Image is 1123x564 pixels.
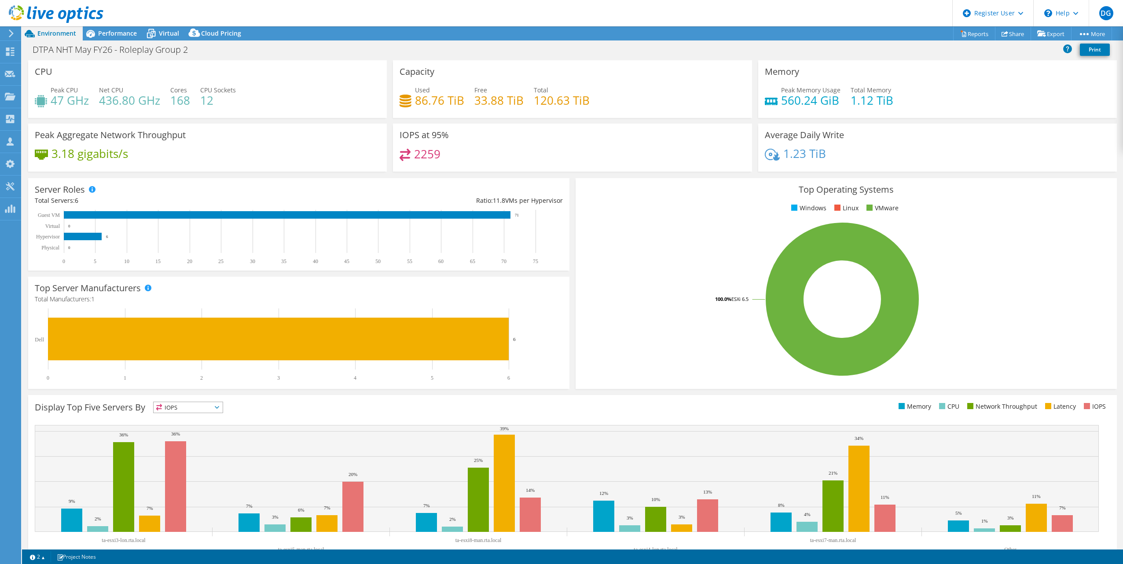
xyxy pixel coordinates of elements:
[449,516,456,522] text: 2%
[200,86,236,94] span: CPU Sockets
[438,258,444,264] text: 60
[119,432,128,437] text: 36%
[470,258,475,264] text: 65
[634,546,678,553] text: ta-esxi4-lon.rta.local
[375,258,381,264] text: 50
[171,431,180,436] text: 36%
[51,95,89,105] h4: 47 GHz
[513,337,516,342] text: 6
[35,283,141,293] h3: Top Server Manufacturers
[35,294,563,304] h4: Total Manufacturers:
[47,375,49,381] text: 0
[68,224,70,228] text: 0
[1043,402,1076,411] li: Latency
[250,258,255,264] text: 30
[703,489,712,494] text: 13%
[731,296,749,302] tspan: ESXi 6.5
[431,375,433,381] text: 5
[106,234,108,239] text: 6
[95,516,101,521] text: 2%
[1099,6,1113,20] span: DG
[855,436,863,441] text: 34%
[778,502,785,508] text: 8%
[981,518,988,524] text: 1%
[35,196,299,205] div: Total Servers:
[35,185,85,194] h3: Server Roles
[45,223,60,229] text: Virtual
[493,196,505,205] span: 11.8
[102,537,146,543] text: ta-esxi3-lon.rta.local
[881,494,889,500] text: 11%
[501,258,506,264] text: 70
[187,258,192,264] text: 20
[75,196,78,205] span: 6
[155,258,161,264] text: 15
[124,375,126,381] text: 1
[455,537,502,543] text: ta-esxi8-man.rta.local
[170,86,187,94] span: Cores
[24,551,51,562] a: 2
[170,95,190,105] h4: 168
[35,337,44,343] text: Dell
[400,130,449,140] h3: IOPS at 95%
[896,402,931,411] li: Memory
[1080,44,1110,56] a: Print
[200,375,203,381] text: 2
[29,45,202,55] h1: DTPA NHT May FY26 - Roleplay Group 2
[407,258,412,264] text: 55
[313,258,318,264] text: 40
[35,67,52,77] h3: CPU
[277,375,280,381] text: 3
[69,498,75,504] text: 9%
[765,130,844,140] h3: Average Daily Write
[423,503,430,508] text: 7%
[810,537,856,543] text: ta-esxi7-man.rta.local
[832,203,859,213] li: Linux
[415,86,430,94] span: Used
[246,503,253,509] text: 7%
[200,95,236,105] h4: 12
[955,510,962,516] text: 5%
[272,514,279,520] text: 3%
[500,426,509,431] text: 39%
[38,212,60,218] text: Guest VM
[400,67,434,77] h3: Capacity
[1059,505,1066,510] text: 7%
[324,505,330,510] text: 7%
[765,67,799,77] h3: Memory
[1031,27,1072,40] a: Export
[474,86,487,94] span: Free
[474,458,483,463] text: 25%
[354,375,356,381] text: 4
[1004,546,1016,553] text: Other
[51,551,102,562] a: Project Notes
[41,245,59,251] text: Physical
[851,95,893,105] h4: 1.12 TiB
[781,95,840,105] h4: 560.24 GiB
[953,27,995,40] a: Reports
[159,29,179,37] span: Virtual
[91,295,95,303] span: 1
[414,149,440,159] h4: 2259
[1007,515,1014,520] text: 3%
[68,245,70,250] text: 0
[94,258,96,264] text: 5
[651,497,660,502] text: 10%
[281,258,286,264] text: 35
[1032,494,1041,499] text: 11%
[201,29,241,37] span: Cloud Pricing
[534,95,590,105] h4: 120.63 TiB
[415,95,464,105] h4: 86.76 TiB
[37,29,76,37] span: Environment
[627,515,633,520] text: 3%
[35,130,186,140] h3: Peak Aggregate Network Throughput
[99,95,160,105] h4: 436.80 GHz
[715,296,731,302] tspan: 100.0%
[679,514,685,520] text: 3%
[533,258,538,264] text: 75
[1082,402,1106,411] li: IOPS
[783,149,826,158] h4: 1.23 TiB
[781,86,840,94] span: Peak Memory Usage
[99,86,123,94] span: Net CPU
[278,546,324,553] text: ta-esxi5-man.rta.local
